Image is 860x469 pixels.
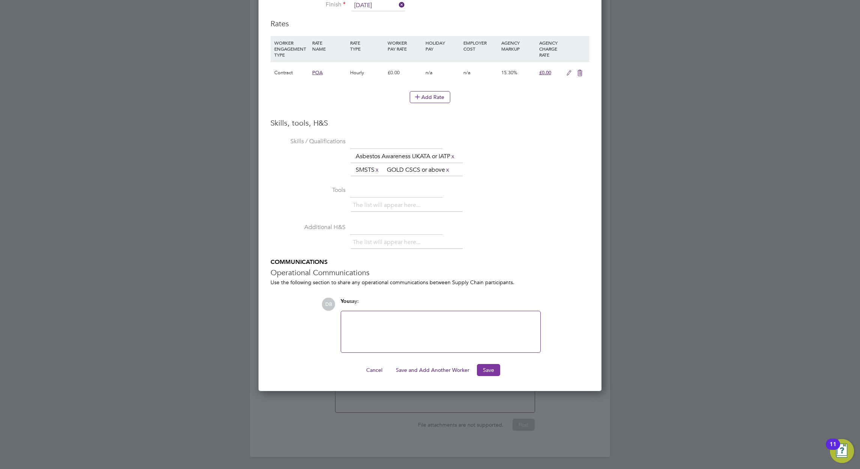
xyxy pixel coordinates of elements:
[353,165,383,175] li: SMSTS
[348,62,386,84] div: Hourly
[271,1,346,9] label: Finish
[271,258,589,266] h5: COMMUNICATIONS
[360,364,388,376] button: Cancel
[462,36,499,55] div: EMPLOYER COST
[537,36,562,61] div: AGENCY CHARGE RATE
[271,223,346,231] label: Additional H&S
[386,62,424,84] div: £0.00
[477,364,500,376] button: Save
[353,237,424,247] li: The list will appear here...
[271,268,589,277] h3: Operational Communications
[310,36,348,55] div: RATE NAME
[271,19,589,28] h3: Rates
[272,36,310,61] div: WORKER ENGAGEMENT TYPE
[830,439,854,463] button: Open Resource Center, 11 new notifications
[425,69,433,76] span: n/a
[271,279,589,286] div: Use the following section to share any operational communications between Supply Chain participants.
[374,165,380,175] a: x
[271,138,346,145] label: Skills / Qualifications
[501,69,517,76] span: 15.30%
[539,69,551,76] span: £0.00
[341,298,541,311] div: say:
[410,91,450,103] button: Add Rate
[271,186,346,194] label: Tools
[353,151,459,162] li: Asbestos Awareness UKATA or IATP
[272,62,310,84] div: Contract
[445,165,450,175] a: x
[341,298,350,304] span: You
[390,364,475,376] button: Save and Add Another Worker
[348,36,386,55] div: RATE TYPE
[386,36,424,55] div: WORKER PAY RATE
[322,298,335,311] span: DB
[499,36,537,55] div: AGENCY MARKUP
[463,69,471,76] span: n/a
[353,200,424,210] li: The list will appear here...
[830,444,836,454] div: 11
[271,118,589,128] h3: Skills, tools, H&S
[384,165,453,175] li: GOLD CSCS or above
[312,69,323,76] span: POA
[424,36,462,55] div: HOLIDAY PAY
[450,151,456,161] a: x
